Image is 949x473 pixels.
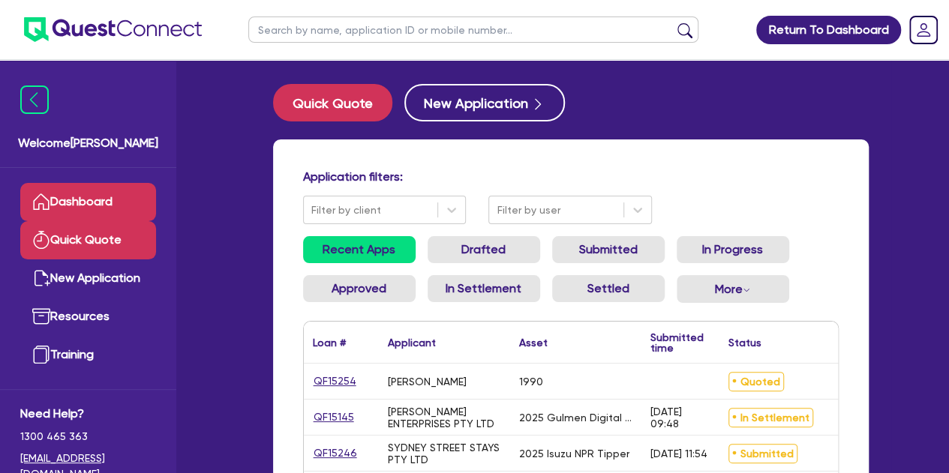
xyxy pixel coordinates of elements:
[404,84,565,121] button: New Application
[428,236,540,263] a: Drafted
[273,84,404,121] a: Quick Quote
[677,275,789,303] button: Dropdown toggle
[552,236,665,263] a: Submitted
[313,337,346,348] div: Loan #
[248,16,698,43] input: Search by name, application ID or mobile number...
[519,376,543,388] div: 1990
[728,408,813,427] span: In Settlement
[32,307,50,325] img: resources
[904,10,943,49] a: Dropdown toggle
[273,84,392,121] button: Quick Quote
[728,337,761,348] div: Status
[32,269,50,287] img: new-application
[20,221,156,259] a: Quick Quote
[677,236,789,263] a: In Progress
[303,236,416,263] a: Recent Apps
[388,406,501,430] div: [PERSON_NAME] ENTERPRISES PTY LTD
[20,183,156,221] a: Dashboard
[20,259,156,298] a: New Application
[756,16,901,44] a: Return To Dashboard
[32,231,50,249] img: quick-quote
[428,275,540,302] a: In Settlement
[20,429,156,445] span: 1300 465 363
[728,372,784,391] span: Quoted
[552,275,665,302] a: Settled
[728,444,797,463] span: Submitted
[20,405,156,423] span: Need Help?
[388,442,501,466] div: SYDNEY STREET STAYS PTY LTD
[519,448,629,460] div: 2025 Isuzu NPR Tipper
[519,337,548,348] div: Asset
[313,373,357,390] a: QF15254
[650,406,710,430] div: [DATE] 09:48
[650,448,707,460] div: [DATE] 11:54
[24,17,202,42] img: quest-connect-logo-blue
[388,376,467,388] div: [PERSON_NAME]
[519,412,632,424] div: 2025 Gulmen Digital CPM Cup Machine
[20,298,156,336] a: Resources
[313,445,358,462] a: QF15246
[303,169,839,184] h4: Application filters:
[18,134,158,152] span: Welcome [PERSON_NAME]
[313,409,355,426] a: QF15145
[20,336,156,374] a: Training
[20,85,49,114] img: icon-menu-close
[32,346,50,364] img: training
[650,332,704,353] div: Submitted time
[388,337,436,348] div: Applicant
[303,275,416,302] a: Approved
